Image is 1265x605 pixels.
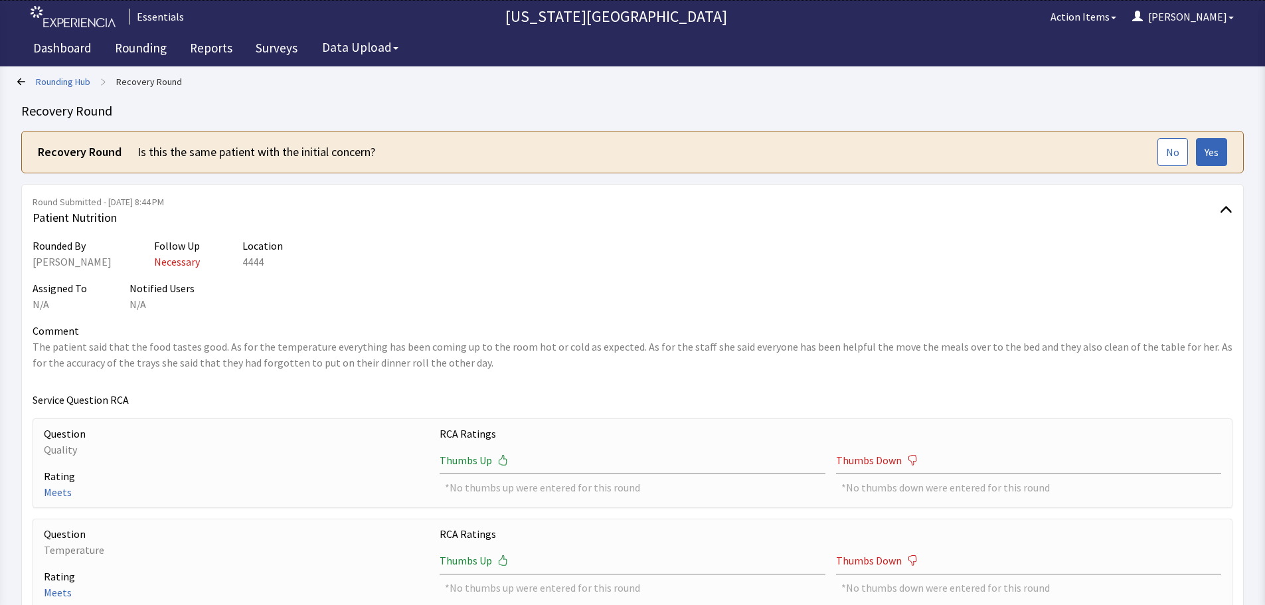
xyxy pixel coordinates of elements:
[440,553,492,568] span: Thumbs Up
[33,209,1220,227] span: Patient Nutrition
[31,6,116,28] img: experiencia_logo.png
[33,296,87,312] div: N/A
[33,238,112,254] p: Rounded By
[1157,138,1188,166] button: No
[105,33,177,66] a: Rounding
[129,9,184,25] div: Essentials
[189,6,1043,27] p: [US_STATE][GEOGRAPHIC_DATA]
[33,195,1220,209] span: Round Submitted - [DATE] 8:44 PM
[137,143,375,161] p: Is this the same patient with the initial concern?
[44,586,72,599] span: Meets
[242,238,283,254] p: Location
[116,75,182,88] a: Recovery Round
[129,280,195,296] p: Notified Users
[841,479,1216,495] div: *No thumbs down were entered for this round
[44,443,77,456] span: Quality
[44,526,429,542] p: Question
[44,485,72,499] span: Meets
[44,468,429,484] p: Rating
[314,35,406,60] button: Data Upload
[101,68,106,95] span: >
[36,75,90,88] a: Rounding Hub
[33,280,87,296] p: Assigned To
[242,254,283,270] div: 4444
[836,553,902,568] span: Thumbs Down
[44,568,429,584] p: Rating
[33,392,1232,408] p: Service Question RCA
[445,479,819,495] div: *No thumbs up were entered for this round
[1043,3,1124,30] button: Action Items
[1166,144,1179,160] span: No
[33,254,112,270] div: [PERSON_NAME]
[129,296,195,312] div: N/A
[246,33,307,66] a: Surveys
[33,339,1232,371] p: The patient said that the food tastes good. As for the temperature everything has been coming up ...
[445,580,819,596] div: *No thumbs up were entered for this round
[38,144,122,159] strong: Recovery Round
[440,426,1221,442] p: RCA Ratings
[1205,144,1219,160] span: Yes
[154,254,200,270] p: Necessary
[44,543,104,557] span: Temperature
[21,102,1244,120] div: Recovery Round
[154,238,200,254] p: Follow Up
[23,33,102,66] a: Dashboard
[440,452,492,468] span: Thumbs Up
[33,323,1232,339] p: Comment
[841,580,1216,596] div: *No thumbs down were entered for this round
[440,526,1221,542] p: RCA Ratings
[44,426,429,442] p: Question
[836,452,902,468] span: Thumbs Down
[1196,138,1227,166] button: Yes
[180,33,242,66] a: Reports
[1124,3,1242,30] button: [PERSON_NAME]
